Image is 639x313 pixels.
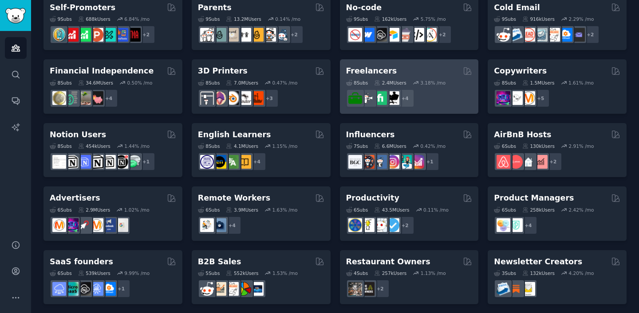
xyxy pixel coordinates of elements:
[546,28,560,42] img: b2b_sales
[50,80,72,86] div: 8 Sub s
[420,80,446,86] div: 3.18 % /mo
[410,155,424,169] img: InstagramGrowthTips
[65,218,79,232] img: SEO
[114,218,128,232] img: googleads
[102,28,116,42] img: alphaandbetausers
[346,129,395,140] h2: Influencers
[346,143,368,149] div: 7 Sub s
[65,282,79,296] img: microsaas
[52,155,66,169] img: Notiontemplates
[77,28,91,42] img: selfpromotion
[374,80,406,86] div: 2.4M Users
[102,282,116,296] img: B2BSaaS
[225,91,239,105] img: blender
[494,193,574,204] h2: Product Managers
[52,218,66,232] img: marketing
[494,80,516,86] div: 8 Sub s
[531,89,550,108] div: + 5
[50,207,72,213] div: 6 Sub s
[494,143,516,149] div: 6 Sub s
[348,218,362,232] img: LifeProTips
[348,282,362,296] img: restaurantowners
[396,216,414,235] div: + 2
[127,28,141,42] img: TestMyApp
[137,152,155,171] div: + 1
[559,28,572,42] img: B2BSaaS
[509,218,523,232] img: ProductMgmt
[90,91,103,105] img: fatFIRE
[361,155,375,169] img: socialmedia
[374,143,406,149] div: 6.6M Users
[50,193,100,204] h2: Advertisers
[373,155,387,169] img: Instagram
[386,28,399,42] img: Airtable
[50,129,106,140] h2: Notion Users
[65,28,79,42] img: youtubepromotion
[198,207,220,213] div: 6 Sub s
[90,28,103,42] img: ProductHunters
[346,193,399,204] h2: Productivity
[521,282,535,296] img: Newsletters
[497,282,510,296] img: Emailmarketing
[137,25,155,44] div: + 2
[50,16,72,22] div: 9 Sub s
[52,28,66,42] img: AppIdeas
[522,80,555,86] div: 1.5M Users
[272,143,298,149] div: 1.15 % /mo
[497,155,510,169] img: airbnb_hosts
[90,218,103,232] img: advertising
[568,143,594,149] div: 2.91 % /mo
[127,155,141,169] img: NotionPromote
[102,155,116,169] img: AskNotion
[568,80,594,86] div: 1.61 % /mo
[568,207,594,213] div: 2.42 % /mo
[521,155,535,169] img: rentalproperties
[124,143,150,149] div: 1.44 % /mo
[50,2,115,13] h2: Self-Promoters
[90,282,103,296] img: SaaSSales
[285,25,304,44] div: + 2
[50,66,154,77] h2: Financial Independence
[250,28,264,42] img: NewParents
[127,80,153,86] div: 0.50 % /mo
[237,28,251,42] img: toddlers
[568,16,594,22] div: 2.29 % /mo
[200,155,214,169] img: languagelearning
[371,279,390,298] div: + 2
[348,91,362,105] img: forhire
[213,28,226,42] img: SingleParents
[225,282,239,296] img: b2b_sales
[5,8,26,23] img: GummySearch logo
[272,80,298,86] div: 0.47 % /mo
[198,270,220,276] div: 5 Sub s
[521,28,535,42] img: LeadGeneration
[250,91,264,105] img: FixMyPrint
[114,28,128,42] img: betatests
[213,282,226,296] img: salestechniques
[200,91,214,105] img: 3Dprinting
[272,270,298,276] div: 1.53 % /mo
[509,282,523,296] img: Substack
[77,218,91,232] img: PPC
[534,155,548,169] img: AirBnBInvesting
[346,66,397,77] h2: Freelancers
[361,28,375,42] img: webflow
[198,129,271,140] h2: English Learners
[386,218,399,232] img: getdisciplined
[509,91,523,105] img: KeepWriting
[522,207,555,213] div: 258k Users
[78,143,110,149] div: 454k Users
[226,80,258,86] div: 7.0M Users
[494,207,516,213] div: 6 Sub s
[275,28,288,42] img: Parents
[421,16,446,22] div: 5.75 % /mo
[198,66,248,77] h2: 3D Printers
[272,207,298,213] div: 1.63 % /mo
[494,256,582,267] h2: Newsletter Creators
[423,207,449,213] div: 0.11 % /mo
[226,207,258,213] div: 3.9M Users
[346,270,368,276] div: 4 Sub s
[50,256,113,267] h2: SaaS founders
[423,28,437,42] img: Adalo
[78,270,110,276] div: 539k Users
